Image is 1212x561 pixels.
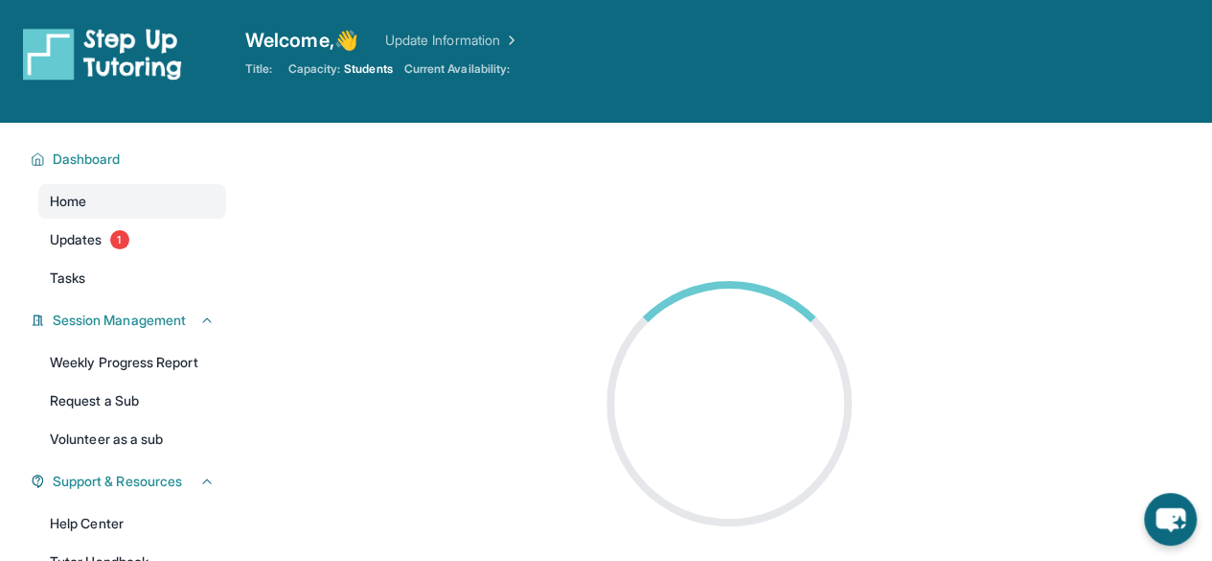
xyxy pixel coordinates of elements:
button: Session Management [45,311,215,330]
img: Chevron Right [500,31,519,50]
a: Request a Sub [38,384,226,418]
span: Dashboard [53,150,121,169]
span: Welcome, 👋 [245,27,358,54]
span: Capacity: [287,61,340,77]
button: Dashboard [45,150,215,169]
button: Support & Resources [45,472,215,491]
a: Weekly Progress Report [38,345,226,380]
span: Session Management [53,311,186,330]
button: chat-button [1144,493,1197,546]
a: Home [38,184,226,219]
a: Update Information [385,31,519,50]
span: Title: [245,61,272,77]
a: Updates1 [38,222,226,257]
span: Current Availability: [404,61,510,77]
span: Students [344,61,393,77]
span: 1 [110,230,129,249]
span: Support & Resources [53,472,182,491]
span: Updates [50,230,103,249]
img: logo [23,27,182,81]
span: Tasks [50,269,85,288]
span: Home [50,192,86,211]
a: Help Center [38,506,226,541]
a: Volunteer as a sub [38,422,226,456]
a: Tasks [38,261,226,295]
